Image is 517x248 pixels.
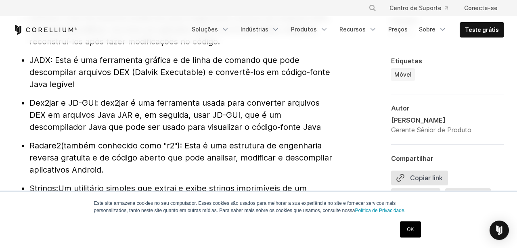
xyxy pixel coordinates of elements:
[29,183,329,217] font: Um utilitário simples que extrai e exibe strings imprimíveis de um arquivo binário. Ele pode extr...
[13,25,77,35] a: Página inicial do Corellium
[464,4,498,11] font: Conecte-se
[241,26,268,33] font: Indústrias
[359,1,504,15] div: Menu de navegação
[29,141,332,175] font: (também conhecido como "r2"): Esta é uma estrutura de engenharia reversa gratuita e de código abe...
[29,98,321,132] font: : dex2jar é uma ferramenta usada para converter arquivos DEX em arquivos Java JAR e, em seguida, ...
[391,171,448,185] button: Copiar link
[365,1,380,15] button: Procurar
[490,221,509,240] div: Open Intercom Messenger
[339,26,366,33] font: Recursos
[407,227,414,232] font: OK
[391,104,410,112] font: Autor
[29,183,58,193] font: Strings:
[419,26,435,33] font: Sobre
[388,26,408,33] font: Preços
[391,154,433,163] font: Compartilhar
[391,116,446,124] font: [PERSON_NAME]
[389,4,442,11] font: Centro de Suporte
[192,26,218,33] font: Soluções
[291,26,317,33] font: Produtos
[391,68,415,81] a: Móvel
[187,22,504,38] div: Menu de navegação
[465,26,499,33] font: Teste grátis
[391,57,422,65] font: Etiquetas
[94,200,396,213] font: Este site armazena cookies no seu computador. Esses cookies são usados ​​para melhorar a sua expe...
[394,71,412,78] font: Móvel
[29,141,61,150] font: Radare2
[391,126,471,134] font: Gerente Sênior de Produto
[29,55,50,65] font: JADX
[355,208,406,213] a: Política de Privacidade.
[29,13,329,46] font: : Uma ferramenta poderosa para engenharia reversa de arquivos APK. Ela pode decodificar recursos ...
[29,55,330,89] font: : Esta é uma ferramenta gráfica e de linha de comando que pode descompilar arquivos DEX (Dalvik E...
[445,188,496,206] a: Twitter
[400,221,421,238] a: OK
[29,98,96,108] font: Dex2jar e JD-GUI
